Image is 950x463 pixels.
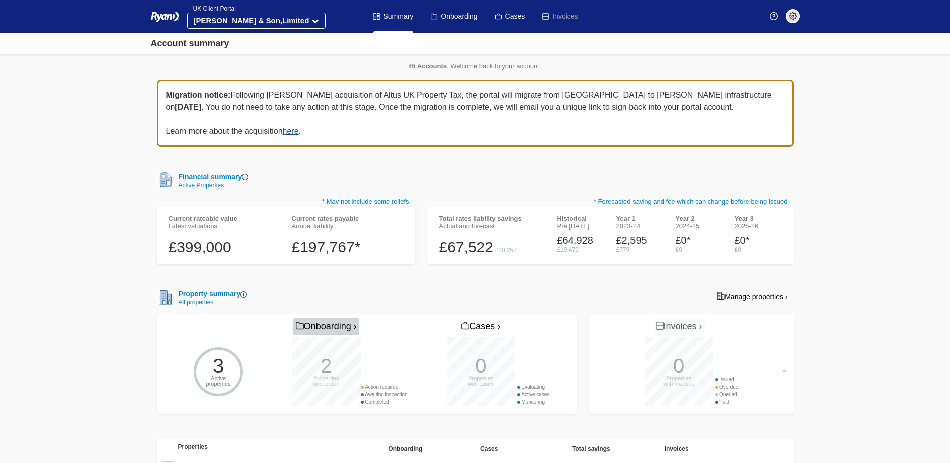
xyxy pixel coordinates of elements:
div: Issued [715,376,739,383]
div: £19,479 [557,246,604,253]
p: * May not include some reliefs [157,197,415,207]
div: £0 [735,246,782,253]
div: Active cases [517,391,550,398]
div: All properties [175,299,247,305]
p: . Welcome back to your account. [157,62,794,70]
img: Help [770,12,778,20]
span: Onboarding [388,445,422,452]
div: 2025-26 [735,222,782,230]
div: Pre [DATE] [557,222,604,230]
span: UK Client Portal [187,5,236,12]
div: Total rates liability savings [439,215,545,222]
div: Account summary [151,37,229,50]
div: Financial summary [175,172,249,182]
div: £197,767* [292,238,403,256]
span: Cases [480,445,498,452]
div: Active Properties [175,182,249,188]
b: Migration notice: [166,91,231,99]
p: * Forecasted saving and fee which can change before being issued [427,197,794,207]
span: Total savings [572,445,610,452]
div: Year 1 [616,215,664,222]
div: £67,522 [439,238,493,256]
div: Paid [715,398,739,406]
div: Actual and forecast [439,222,545,230]
div: Evaluating [517,383,550,391]
div: Following [PERSON_NAME] acquisition of Altus UK Property Tax, the portal will migrate from [GEOGR... [157,80,794,147]
b: [DATE] [175,103,201,111]
div: 2024-25 [676,222,723,230]
div: Completed [361,398,408,406]
strong: Hi Accounts [409,62,447,70]
img: settings [789,12,797,20]
div: Historical [557,215,604,222]
a: here [283,127,299,135]
div: 2023-24 [616,222,664,230]
div: Awaiting inspection [361,391,408,398]
strong: [PERSON_NAME] & Son,Limited [194,16,309,25]
div: Annual liability [292,222,403,230]
div: Action required [361,383,408,391]
div: £779 [616,246,664,253]
div: £0 [676,246,723,253]
div: £399,000 [169,238,280,256]
div: Current rateable value [169,215,280,222]
div: Year 3 [735,215,782,222]
div: Current rates payable [292,215,403,222]
div: £64,928 [557,234,604,246]
div: Year 2 [676,215,723,222]
div: Queried [715,391,739,398]
span: Invoices [665,445,689,452]
span: Properties [178,443,208,450]
a: Onboarding › [293,318,359,335]
a: Manage properties › [711,288,793,304]
div: Property summary [175,289,247,299]
div: £2,595 [616,234,664,246]
div: Overdue [715,383,739,391]
button: [PERSON_NAME] & Son,Limited [187,13,326,29]
a: Cases › [459,318,503,335]
div: Monitoring [517,398,550,406]
div: Latest valuations [169,222,280,230]
div: £20,257 [495,247,517,254]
